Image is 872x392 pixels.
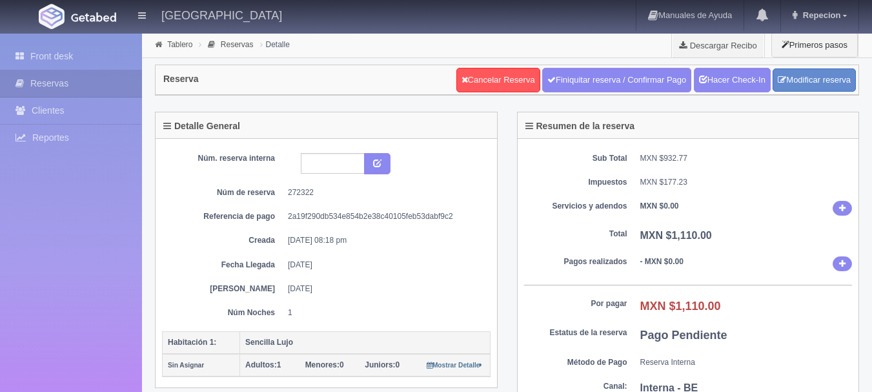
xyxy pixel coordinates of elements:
[640,153,853,164] dd: MXN $932.77
[640,300,721,313] b: MXN $1,110.00
[288,307,481,318] dd: 1
[365,360,395,369] strong: Juniors:
[640,201,679,211] b: MXN $0.00
[640,230,712,241] b: MXN $1,110.00
[172,235,275,246] dt: Creada
[524,177,627,188] dt: Impuestos
[525,121,635,131] h4: Resumen de la reserva
[524,381,627,392] dt: Canal:
[172,187,275,198] dt: Núm de reserva
[305,360,344,369] span: 0
[288,284,481,294] dd: [DATE]
[172,211,275,222] dt: Referencia de pago
[39,4,65,29] img: Getabed
[640,357,853,368] dd: Reserva Interna
[524,298,627,309] dt: Por pagar
[640,257,684,266] b: - MXN $0.00
[168,338,216,347] b: Habitación 1:
[167,40,192,49] a: Tablero
[524,153,627,164] dt: Sub Total
[427,360,483,369] a: Mostrar Detalle
[694,68,771,92] a: Hacer Check-In
[771,32,858,57] button: Primeros pasos
[172,153,275,164] dt: Núm. reserva interna
[524,256,627,267] dt: Pagos realizados
[172,307,275,318] dt: Núm Noches
[672,32,764,58] a: Descargar Recibo
[640,329,727,342] b: Pago Pendiente
[524,201,627,212] dt: Servicios y adendos
[163,121,240,131] h4: Detalle General
[542,68,691,92] a: Finiquitar reserva / Confirmar Pago
[221,40,254,49] a: Reservas
[524,357,627,368] dt: Método de Pago
[172,284,275,294] dt: [PERSON_NAME]
[288,187,481,198] dd: 272322
[773,68,856,92] a: Modificar reserva
[240,331,491,354] th: Sencilla Lujo
[800,10,841,20] span: Repecion
[640,177,853,188] dd: MXN $177.23
[161,6,282,23] h4: [GEOGRAPHIC_DATA]
[456,68,540,92] a: Cancelar Reserva
[288,211,481,222] dd: 2a19f290db534e854b2e38c40105feb53dabf9c2
[245,360,281,369] span: 1
[288,235,481,246] dd: [DATE] 08:18 pm
[172,260,275,271] dt: Fecha Llegada
[163,74,199,84] h4: Reserva
[71,12,116,22] img: Getabed
[524,327,627,338] dt: Estatus de la reserva
[245,360,277,369] strong: Adultos:
[305,360,340,369] strong: Menores:
[524,229,627,240] dt: Total
[257,38,293,50] li: Detalle
[365,360,400,369] span: 0
[168,362,204,369] small: Sin Asignar
[427,362,483,369] small: Mostrar Detalle
[288,260,481,271] dd: [DATE]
